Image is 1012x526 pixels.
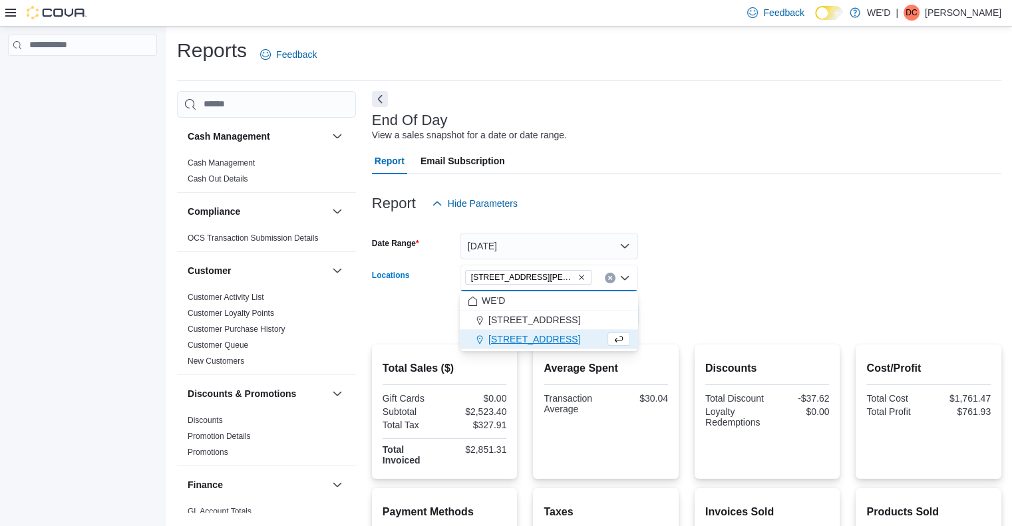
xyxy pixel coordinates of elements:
div: $2,851.31 [447,444,506,455]
span: Feedback [276,48,317,61]
button: [DATE] [460,233,638,259]
button: Discounts & Promotions [188,387,327,400]
span: Feedback [763,6,804,19]
span: [STREET_ADDRESS] [488,332,580,346]
span: DC [906,5,917,21]
div: Subtotal [383,406,442,417]
span: [STREET_ADDRESS] [488,313,580,327]
p: WE'D [867,5,890,21]
a: New Customers [188,356,244,366]
button: Finance [329,477,345,493]
h2: Average Spent [544,360,668,376]
div: Gift Cards [383,393,442,404]
button: Cash Management [188,130,327,143]
h2: Products Sold [866,504,991,520]
a: Customer Queue [188,340,248,350]
div: $1,761.47 [931,393,991,404]
button: [STREET_ADDRESS] [460,330,638,349]
span: Customer Activity List [188,292,264,303]
div: Loyalty Redemptions [705,406,764,428]
div: Compliance [177,230,356,251]
button: Next [372,91,388,107]
a: Promotions [188,448,228,457]
span: Customer Purchase History [188,324,285,334]
span: Customer Loyalty Points [188,308,274,319]
nav: Complex example [8,59,157,90]
div: Choose from the following options [460,291,638,349]
p: | [896,5,898,21]
span: Report [375,148,405,174]
span: OCS Transaction Submission Details [188,233,319,243]
button: Remove 205 Quigley Rd #5 from selection in this group [578,273,586,281]
h2: Payment Methods [383,504,507,520]
button: Hide Parameters [426,190,523,217]
div: Cash Management [177,155,356,192]
div: Discounts & Promotions [177,412,356,465]
span: Dark Mode [815,20,816,21]
img: Cova [27,6,86,19]
div: Total Tax [383,420,442,430]
span: Hide Parameters [448,197,518,210]
span: WE'D [482,294,505,307]
span: Customer Queue [188,340,248,350]
label: Locations [372,270,410,281]
button: Discounts & Promotions [329,386,345,402]
p: [PERSON_NAME] [925,5,1001,21]
a: Customer Loyalty Points [188,309,274,318]
h3: Cash Management [188,130,270,143]
h2: Cost/Profit [866,360,991,376]
button: Customer [188,264,327,277]
h2: Total Sales ($) [383,360,507,376]
div: Total Profit [866,406,926,417]
span: Discounts [188,415,223,426]
h3: Finance [188,478,223,491]
a: Customer Purchase History [188,325,285,334]
div: $761.93 [931,406,991,417]
div: $327.91 [447,420,506,430]
a: Cash Out Details [188,174,248,184]
a: GL Account Totals [188,507,252,516]
div: $30.04 [609,393,668,404]
div: $2,523.40 [447,406,506,417]
div: Total Discount [705,393,764,404]
div: Total Cost [866,393,926,404]
span: GL Account Totals [188,506,252,517]
span: Email Subscription [421,148,505,174]
h2: Discounts [705,360,830,376]
label: Date Range [372,238,419,249]
button: Cash Management [329,128,345,144]
h3: Report [372,196,416,211]
div: View a sales snapshot for a date or date range. [372,128,567,142]
a: Customer Activity List [188,293,264,302]
button: Customer [329,263,345,279]
a: Cash Management [188,158,255,168]
button: [STREET_ADDRESS] [460,311,638,330]
a: Promotion Details [188,432,251,441]
button: Compliance [188,205,327,218]
div: $0.00 [447,393,506,404]
h3: End Of Day [372,112,448,128]
span: New Customers [188,356,244,366]
span: 205 Quigley Rd #5 [465,270,591,285]
a: Feedback [255,41,322,68]
span: Promotions [188,447,228,458]
strong: Total Invoiced [383,444,421,465]
a: Discounts [188,416,223,425]
span: [STREET_ADDRESS][PERSON_NAME] [471,271,575,284]
div: Customer [177,289,356,374]
div: $0.00 [770,406,829,417]
div: David Chu [904,5,920,21]
div: Transaction Average [544,393,603,414]
h3: Customer [188,264,231,277]
button: WE'D [460,291,638,311]
button: Close list of options [619,273,630,283]
div: -$37.62 [770,393,829,404]
h3: Discounts & Promotions [188,387,296,400]
span: Promotion Details [188,431,251,442]
button: Clear input [605,273,615,283]
h2: Taxes [544,504,668,520]
h2: Invoices Sold [705,504,830,520]
h3: Compliance [188,205,240,218]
